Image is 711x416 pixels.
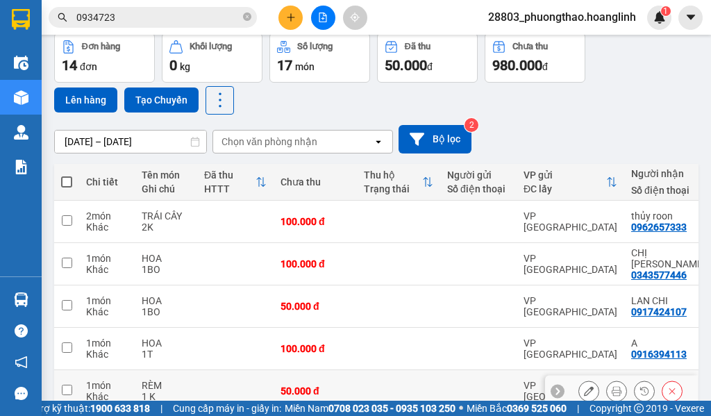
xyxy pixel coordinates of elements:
div: 1 món [86,380,128,391]
span: plus [286,13,296,22]
span: close-circle [243,11,251,24]
strong: 1900 633 818 [90,403,150,414]
div: Chưa thu [281,176,350,188]
div: LAN CHI [631,295,705,306]
div: Sửa đơn hàng [578,381,599,401]
div: VP [GEOGRAPHIC_DATA] [524,380,617,402]
img: icon-new-feature [653,11,666,24]
div: Đơn hàng [82,42,120,51]
div: A [631,338,705,349]
span: notification [15,356,28,369]
div: VP gửi [524,169,606,181]
div: 1 K [142,391,190,402]
div: 1BO [142,306,190,317]
span: Miền Nam [285,401,455,416]
div: 0343577446 [631,269,687,281]
span: ⚪️ [459,406,463,411]
div: Chi tiết [86,176,128,188]
div: 2K [142,222,190,233]
button: plus [278,6,303,30]
input: Select a date range. [55,131,206,153]
div: Khác [86,349,128,360]
div: Khác [86,306,128,317]
div: Khác [86,264,128,275]
div: Số điện thoại [631,185,705,196]
div: 2 món [86,210,128,222]
img: warehouse-icon [14,125,28,140]
span: close-circle [243,13,251,21]
span: Hỗ trợ kỹ thuật: [22,401,150,416]
div: HTTT [204,183,256,194]
span: đ [542,61,548,72]
span: 0 [169,57,177,74]
span: | [160,401,162,416]
span: 1 [663,6,668,16]
span: aim [350,13,360,22]
div: Ghi chú [142,183,190,194]
th: Toggle SortBy [197,164,274,201]
img: warehouse-icon [14,292,28,307]
button: Bộ lọc [399,125,471,153]
span: message [15,387,28,400]
span: đơn [80,61,97,72]
div: Người gửi [447,169,510,181]
span: caret-down [685,11,697,24]
div: 100.000 đ [281,258,350,269]
span: question-circle [15,324,28,338]
div: Đã thu [204,169,256,181]
div: 0917424107 [631,306,687,317]
button: aim [343,6,367,30]
div: Tên món [142,169,190,181]
button: caret-down [678,6,703,30]
div: HOA [142,295,190,306]
button: Số lượng17món [269,33,370,83]
div: Khối lượng [190,42,232,51]
span: kg [180,61,190,72]
div: VP [GEOGRAPHIC_DATA] [524,295,617,317]
div: HOA [142,338,190,349]
span: Cung cấp máy in - giấy in: [173,401,281,416]
span: 14 [62,57,77,74]
input: Tìm tên, số ĐT hoặc mã đơn [76,10,240,25]
div: Trạng thái [364,183,422,194]
button: Chưa thu980.000đ [485,33,585,83]
div: CHỊ HƯƠNG [631,247,705,269]
span: 28803_phuongthao.hoanglinh [477,8,647,26]
div: Chọn văn phòng nhận [221,135,317,149]
img: logo-vxr [12,9,30,30]
svg: open [373,136,384,147]
div: Số điện thoại [447,183,510,194]
div: VP [GEOGRAPHIC_DATA] [524,210,617,233]
div: VP [GEOGRAPHIC_DATA] [524,338,617,360]
th: Toggle SortBy [357,164,440,201]
div: Khác [86,391,128,402]
button: Tạo Chuyến [124,88,199,113]
div: thủy roon [631,210,705,222]
div: 1 món [86,338,128,349]
div: 1T [142,349,190,360]
button: Đã thu50.000đ [377,33,478,83]
th: Toggle SortBy [517,164,624,201]
div: 1 món [86,295,128,306]
div: 100.000 đ [281,343,350,354]
span: món [295,61,315,72]
div: Khác [86,222,128,233]
div: Thu hộ [364,169,422,181]
div: ĐC lấy [524,183,606,194]
div: Chưa thu [512,42,548,51]
div: 1 món [86,253,128,264]
button: Lên hàng [54,88,117,113]
div: 1BO [142,264,190,275]
sup: 2 [465,118,478,132]
div: TRÁI CÂY [142,210,190,222]
div: 50.000 đ [281,385,350,397]
button: Khối lượng0kg [162,33,262,83]
div: Số lượng [297,42,333,51]
div: 50.000 đ [281,301,350,312]
strong: 0369 525 060 [507,403,567,414]
img: warehouse-icon [14,56,28,70]
span: copyright [634,403,644,413]
strong: 0708 023 035 - 0935 103 250 [328,403,455,414]
div: 0916394113 [631,349,687,360]
div: Người nhận [631,168,705,179]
